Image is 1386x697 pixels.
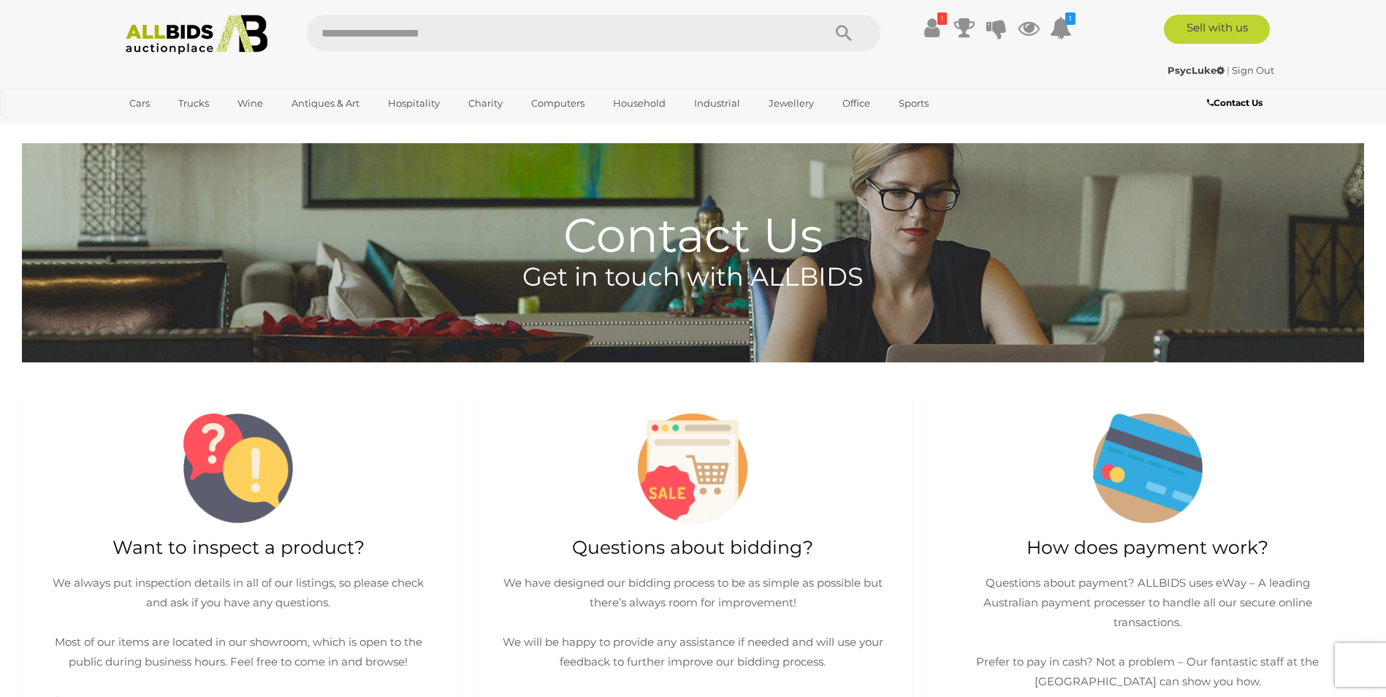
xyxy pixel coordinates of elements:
a: Sell with us [1164,15,1270,44]
a: ! [921,15,943,41]
img: payment-questions.png [1093,414,1203,523]
a: Industrial [685,91,750,115]
a: 1 [1050,15,1072,41]
a: Computers [522,91,594,115]
h2: Questions about bidding? [487,538,898,558]
a: Household [603,91,675,115]
a: Office [833,91,880,115]
a: [GEOGRAPHIC_DATA] [120,115,243,140]
h2: How does payment work? [943,538,1353,558]
a: Jewellery [759,91,823,115]
span: | [1227,64,1230,76]
a: Wine [228,91,273,115]
img: questions.png [183,414,293,523]
a: Antiques & Art [282,91,369,115]
a: Cars [120,91,159,115]
a: Trucks [169,91,218,115]
p: We have designed our bidding process to be as simple as possible but there’s always room for impr... [502,573,883,671]
a: PsycLuke [1168,64,1227,76]
a: Sign Out [1232,64,1274,76]
img: Allbids.com.au [118,15,276,55]
img: sale-questions.png [638,414,747,523]
a: Sports [889,91,938,115]
a: Charity [459,91,512,115]
h4: Get in touch with ALLBIDS [22,263,1364,292]
h1: Contact Us [22,143,1364,262]
a: Contact Us [1207,95,1266,111]
a: Hospitality [378,91,449,115]
b: Contact Us [1207,97,1263,108]
button: Search [807,15,880,51]
i: 1 [1065,12,1075,25]
i: ! [937,12,947,25]
h2: Want to inspect a product? [33,538,443,558]
p: Questions about payment? ALLBIDS uses eWay – A leading Australian payment processer to handle all... [957,573,1339,691]
strong: PsycLuke [1168,64,1225,76]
